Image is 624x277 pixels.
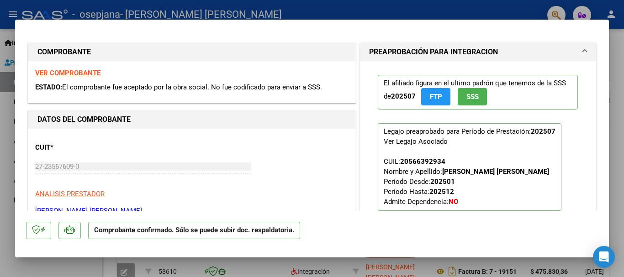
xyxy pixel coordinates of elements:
span: El comprobante fue aceptado por la obra social. No fue codificado para enviar a SSS. [62,83,322,91]
h1: PREAPROBACIÓN PARA INTEGRACION [369,47,498,57]
p: Legajo preaprobado para Período de Prestación: [378,123,561,211]
p: El afiliado figura en el ultimo padrón que tenemos de la SSS de [378,75,578,109]
mat-expansion-panel-header: PREAPROBACIÓN PARA INTEGRACION [360,43,596,61]
strong: 202507 [391,92,416,100]
p: Comprobante confirmado. Sólo se puede subir doc. respaldatoria. [88,222,300,240]
strong: COMPROBANTE [37,47,91,56]
div: Ver Legajo Asociado [384,136,448,146]
button: SSS [458,88,487,105]
div: 20566392934 [400,157,445,167]
span: CUIL: Nombre y Apellido: Período Desde: Período Hasta: Admite Dependencia: [384,157,549,206]
button: FTP [421,88,450,105]
strong: NO [449,198,458,206]
span: SSS [466,93,479,101]
a: VER COMPROBANTE [35,69,100,77]
div: PREAPROBACIÓN PARA INTEGRACION [360,61,596,231]
span: ESTADO: [35,83,62,91]
strong: 202501 [430,178,455,186]
strong: 202512 [429,188,454,196]
div: Open Intercom Messenger [593,246,615,268]
p: [PERSON_NAME] [PERSON_NAME] [35,206,349,216]
span: ANALISIS PRESTADOR [35,190,105,198]
p: CUIT [35,142,129,153]
strong: 202507 [531,127,555,136]
strong: DATOS DEL COMPROBANTE [37,115,131,124]
span: FTP [430,93,442,101]
strong: [PERSON_NAME] [PERSON_NAME] [442,167,549,176]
